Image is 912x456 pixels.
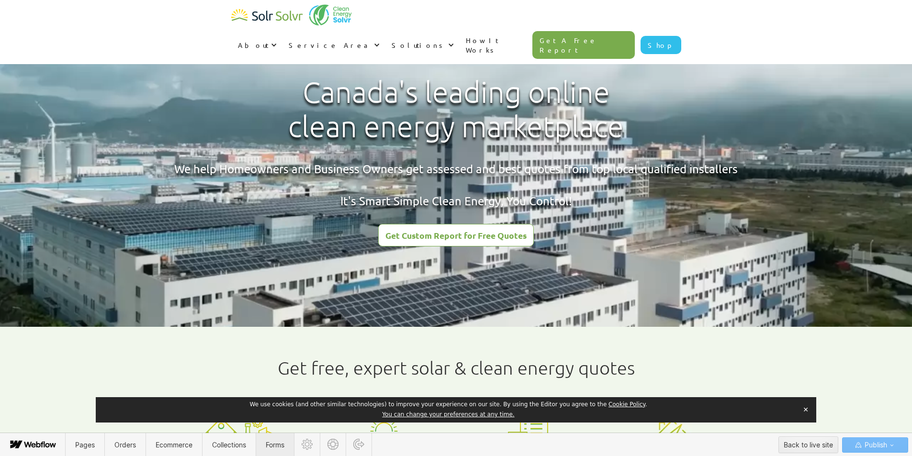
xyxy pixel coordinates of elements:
[641,36,681,54] a: Shop
[385,31,459,59] div: Solutions
[863,438,887,452] span: Publish
[799,402,812,417] button: Close
[266,441,284,449] span: Forms
[231,31,282,59] div: About
[532,31,635,59] a: Get A Free Report
[278,357,635,378] h1: Get free, expert solar & clean energy quotes
[250,401,647,408] span: We use cookies (and other similar technologies) to improve your experience on our site. By using ...
[212,441,246,449] span: Collections
[75,441,95,449] span: Pages
[385,231,527,240] div: Get Custom Report for Free Quotes
[174,161,738,209] div: We help Homeowners and Business Owners get assessed and best quotes from top local qualified inst...
[382,411,514,419] button: You can change your preferences at any time.
[778,436,838,453] button: Back to live site
[282,31,385,59] div: Service Area
[280,75,632,144] h1: Canada's leading online clean energy marketplace
[238,40,269,50] div: About
[784,438,833,452] div: Back to live site
[378,224,534,246] a: Get Custom Report for Free Quotes
[114,441,136,449] span: Orders
[392,40,446,50] div: Solutions
[459,26,533,64] a: How It Works
[608,401,645,408] a: Cookie Policy
[842,437,908,453] button: Publish
[289,40,372,50] div: Service Area
[156,441,192,449] span: Ecommerce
